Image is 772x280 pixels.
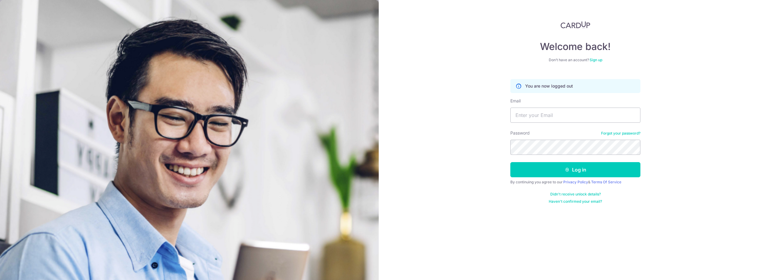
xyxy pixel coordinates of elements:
[510,41,640,53] h4: Welcome back!
[510,98,521,104] label: Email
[525,83,573,89] p: You are now logged out
[510,108,640,123] input: Enter your Email
[510,130,530,136] label: Password
[561,21,590,28] img: CardUp Logo
[601,131,640,136] a: Forgot your password?
[549,199,602,204] a: Haven't confirmed your email?
[550,192,601,197] a: Didn't receive unlock details?
[510,162,640,177] button: Log in
[510,58,640,62] div: Don’t have an account?
[591,180,621,184] a: Terms Of Service
[510,180,640,185] div: By continuing you agree to our &
[563,180,588,184] a: Privacy Policy
[590,58,602,62] a: Sign up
